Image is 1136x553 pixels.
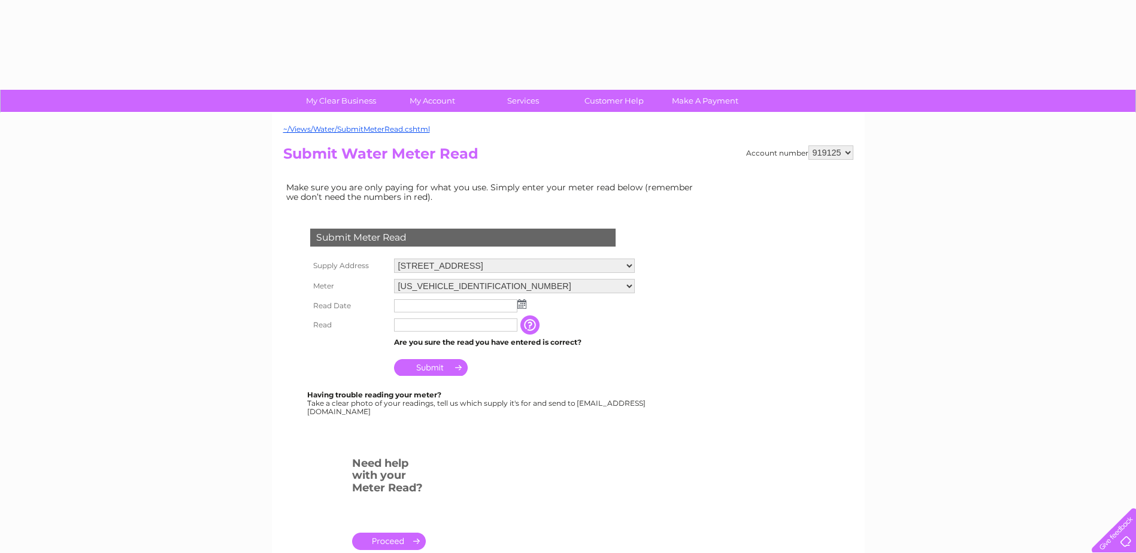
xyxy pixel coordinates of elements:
a: . [352,533,426,550]
th: Read [307,315,391,335]
th: Supply Address [307,256,391,276]
th: Meter [307,276,391,296]
h3: Need help with your Meter Read? [352,455,426,500]
td: Are you sure the read you have entered is correct? [391,335,638,350]
a: My Account [383,90,481,112]
input: Information [520,315,542,335]
div: Take a clear photo of your readings, tell us which supply it's for and send to [EMAIL_ADDRESS][DO... [307,391,647,415]
b: Having trouble reading your meter? [307,390,441,399]
a: Customer Help [565,90,664,112]
input: Submit [394,359,468,376]
th: Read Date [307,296,391,315]
img: ... [517,299,526,309]
a: Make A Payment [656,90,755,112]
a: Services [474,90,572,112]
div: Account number [746,145,853,160]
a: My Clear Business [292,90,390,112]
div: Submit Meter Read [310,229,616,247]
a: ~/Views/Water/SubmitMeterRead.cshtml [283,124,430,133]
td: Make sure you are only paying for what you use. Simply enter your meter read below (remember we d... [283,180,702,205]
h2: Submit Water Meter Read [283,145,853,168]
